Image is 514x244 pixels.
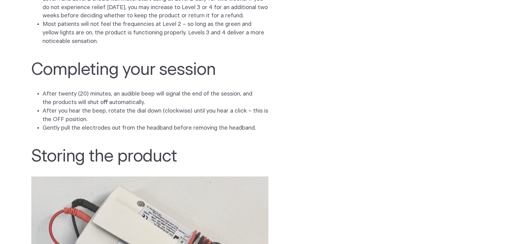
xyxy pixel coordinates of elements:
li: After twenty (20) minutes, an audible beep will signal the end of the session, and the products w... [43,90,269,107]
h2: Completing your session [31,60,256,80]
li: After you hear the beep, rotate the dial down (clockwise) until you hear a click – this is the OF... [43,107,269,124]
li: Most patients will not feel the frequencies at Level 2 – so long as the green and yellow lights a... [43,20,269,46]
h2: Storing the product [31,146,256,167]
li: Gently pull the electrodes out from the headband before removing the headband. [43,124,269,132]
